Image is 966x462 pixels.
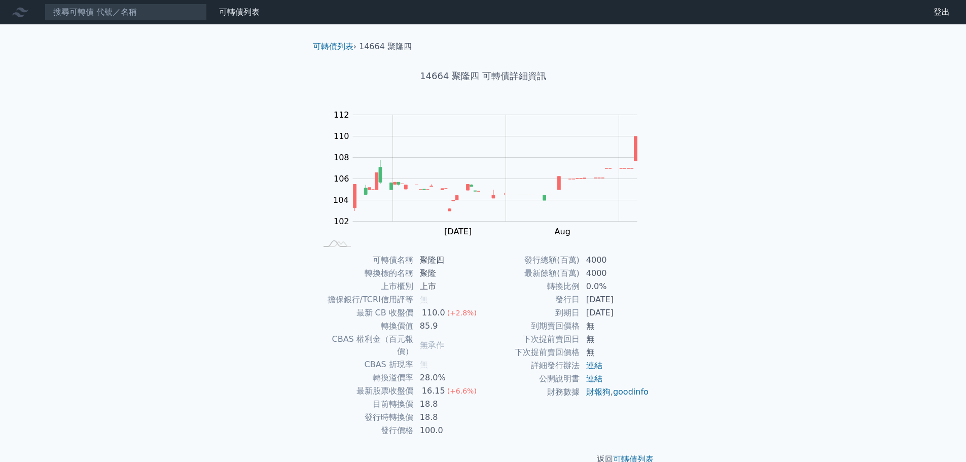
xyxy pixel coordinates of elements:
[420,307,447,319] div: 110.0
[317,411,414,424] td: 發行時轉換價
[414,280,483,293] td: 上市
[414,254,483,267] td: 聚隆四
[483,385,580,399] td: 財務數據
[586,374,602,383] a: 連結
[580,293,650,306] td: [DATE]
[925,4,958,20] a: 登出
[334,153,349,162] tspan: 108
[420,385,447,397] div: 16.15
[447,387,477,395] span: (+6.6%)
[317,358,414,371] td: CBAS 折現率
[317,371,414,384] td: 轉換溢價率
[580,306,650,319] td: [DATE]
[317,319,414,333] td: 轉換價值
[483,372,580,385] td: 公開說明書
[317,293,414,306] td: 擔保銀行/TCRI信用評等
[328,110,653,236] g: Chart
[414,424,483,437] td: 100.0
[483,293,580,306] td: 發行日
[580,280,650,293] td: 0.0%
[580,385,650,399] td: ,
[333,195,349,205] tspan: 104
[483,267,580,280] td: 最新餘額(百萬)
[334,174,349,184] tspan: 106
[45,4,207,21] input: 搜尋可轉債 代號／名稱
[420,360,428,369] span: 無
[420,340,444,350] span: 無承作
[414,371,483,384] td: 28.0%
[420,295,428,304] span: 無
[317,424,414,437] td: 發行價格
[447,309,477,317] span: (+2.8%)
[483,254,580,267] td: 發行總額(百萬)
[580,319,650,333] td: 無
[317,384,414,398] td: 最新股票收盤價
[414,267,483,280] td: 聚隆
[219,7,260,17] a: 可轉債列表
[313,41,356,53] li: ›
[334,217,349,226] tspan: 102
[483,306,580,319] td: 到期日
[580,346,650,359] td: 無
[580,267,650,280] td: 4000
[313,42,353,51] a: 可轉債列表
[613,387,649,397] a: goodinfo
[317,398,414,411] td: 目前轉換價
[317,333,414,358] td: CBAS 權利金（百元報價）
[483,333,580,346] td: 下次提前賣回日
[317,306,414,319] td: 最新 CB 收盤價
[414,398,483,411] td: 18.8
[483,359,580,372] td: 詳細發行辦法
[317,267,414,280] td: 轉換標的名稱
[414,411,483,424] td: 18.8
[334,110,349,120] tspan: 112
[317,280,414,293] td: 上市櫃別
[483,280,580,293] td: 轉換比例
[586,361,602,370] a: 連結
[483,346,580,359] td: 下次提前賣回價格
[334,131,349,141] tspan: 110
[580,254,650,267] td: 4000
[580,333,650,346] td: 無
[359,41,412,53] li: 14664 聚隆四
[317,254,414,267] td: 可轉債名稱
[483,319,580,333] td: 到期賣回價格
[586,387,611,397] a: 財報狗
[414,319,483,333] td: 85.9
[305,69,662,83] h1: 14664 聚隆四 可轉債詳細資訊
[444,227,472,236] tspan: [DATE]
[555,227,570,236] tspan: Aug
[353,136,637,211] g: Series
